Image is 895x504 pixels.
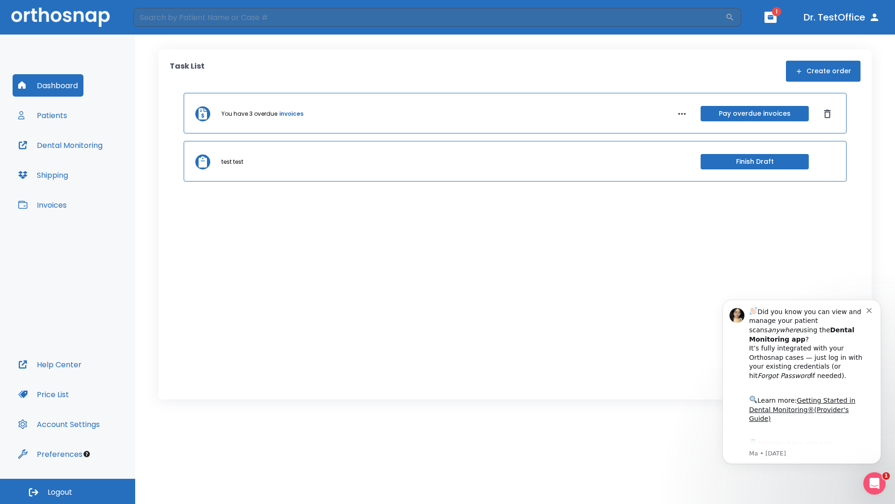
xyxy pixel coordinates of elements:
[701,154,809,169] button: Finish Draft
[701,106,809,121] button: Pay overdue invoices
[786,61,861,82] button: Create order
[820,106,835,121] button: Dismiss
[882,472,890,480] span: 1
[800,9,884,26] button: Dr. TestOffice
[13,383,75,406] button: Price List
[13,194,72,216] button: Invoices
[221,110,277,118] p: You have 3 overdue
[279,110,303,118] a: invoices
[221,158,243,166] p: test test
[11,7,110,27] img: Orthosnap
[83,450,91,458] div: Tooltip anchor
[863,472,886,495] iframe: Intercom live chat
[13,413,105,435] button: Account Settings
[772,7,781,16] span: 1
[13,164,74,186] button: Shipping
[13,134,108,156] button: Dental Monitoring
[48,487,72,497] span: Logout
[13,74,83,97] button: Dashboard
[13,353,87,376] button: Help Center
[13,104,73,126] button: Patients
[13,443,88,465] button: Preferences
[133,8,725,27] input: Search by Patient Name or Case #
[709,288,895,499] iframe: Intercom notifications message
[170,61,205,82] p: Task List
